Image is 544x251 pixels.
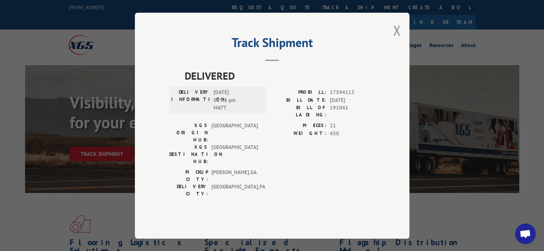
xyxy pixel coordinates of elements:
[272,89,326,96] label: PROBILL:
[211,183,258,197] span: [GEOGRAPHIC_DATA] , PA
[185,68,375,83] span: DELIVERED
[213,89,260,112] span: [DATE] 02:45 pm MATT
[169,122,208,144] label: XGS ORIGIN HUB:
[211,144,258,165] span: [GEOGRAPHIC_DATA]
[272,96,326,104] label: BILL DATE:
[272,129,326,137] label: WEIGHT:
[330,96,375,104] span: [DATE]
[330,89,375,96] span: 17594113
[515,224,536,244] div: Open chat
[330,129,375,137] span: 450
[171,89,210,112] label: DELIVERY INFORMATION:
[330,122,375,130] span: 21
[272,104,326,118] label: BILL OF LADING:
[211,169,258,183] span: [PERSON_NAME] , GA
[211,122,258,144] span: [GEOGRAPHIC_DATA]
[393,21,401,39] button: Close modal
[169,169,208,183] label: PICKUP CITY:
[330,104,375,118] span: 191041
[169,183,208,197] label: DELIVERY CITY:
[272,122,326,130] label: PIECES:
[169,38,375,51] h2: Track Shipment
[169,144,208,165] label: XGS DESTINATION HUB:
